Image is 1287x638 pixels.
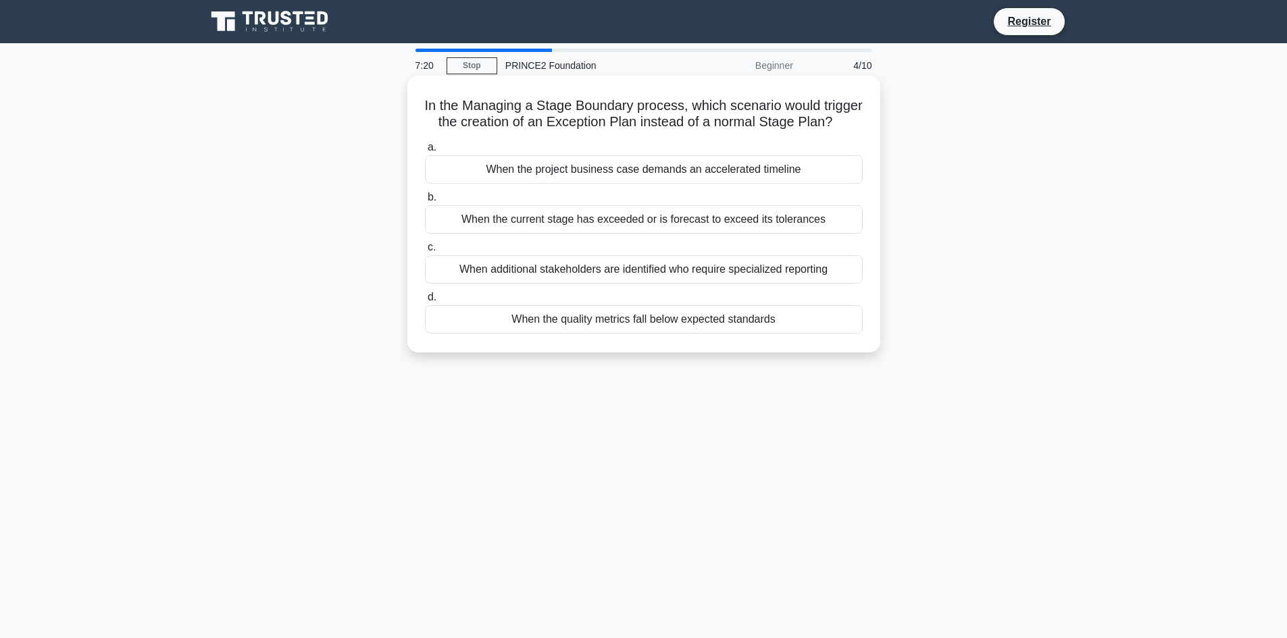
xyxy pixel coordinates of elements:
a: Stop [447,57,497,74]
a: Register [999,13,1059,30]
span: d. [428,291,436,302]
span: b. [428,191,436,203]
span: c. [428,241,436,252]
div: PRINCE2 Foundation [497,52,683,79]
div: When the current stage has exceeded or is forecast to exceed its tolerances [425,205,863,234]
div: When additional stakeholders are identified who require specialized reporting [425,255,863,284]
h5: In the Managing a Stage Boundary process, which scenario would trigger the creation of an Excepti... [424,97,864,131]
span: a. [428,141,436,153]
div: 4/10 [801,52,880,79]
div: 7:20 [407,52,447,79]
div: When the project business case demands an accelerated timeline [425,155,863,184]
div: When the quality metrics fall below expected standards [425,305,863,334]
div: Beginner [683,52,801,79]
